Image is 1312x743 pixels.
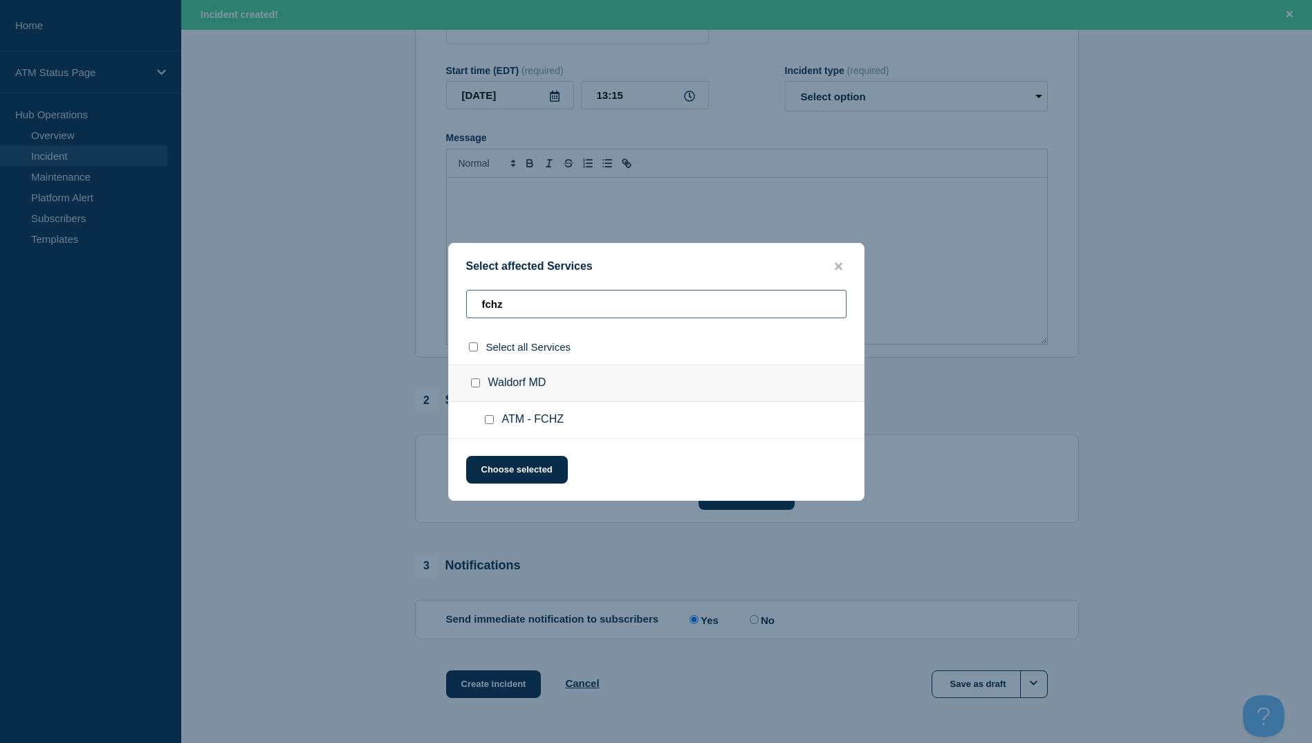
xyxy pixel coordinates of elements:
input: ATM - FCHZ checkbox [485,415,494,424]
input: Waldorf MD checkbox [471,378,480,387]
input: Search [466,290,847,318]
input: select all checkbox [469,342,478,351]
span: Select all Services [486,341,571,353]
button: close button [831,260,847,273]
span: ATM - FCHZ [502,413,564,427]
div: Waldorf MD [449,365,864,402]
button: Choose selected [466,456,568,484]
div: Select affected Services [449,260,864,273]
